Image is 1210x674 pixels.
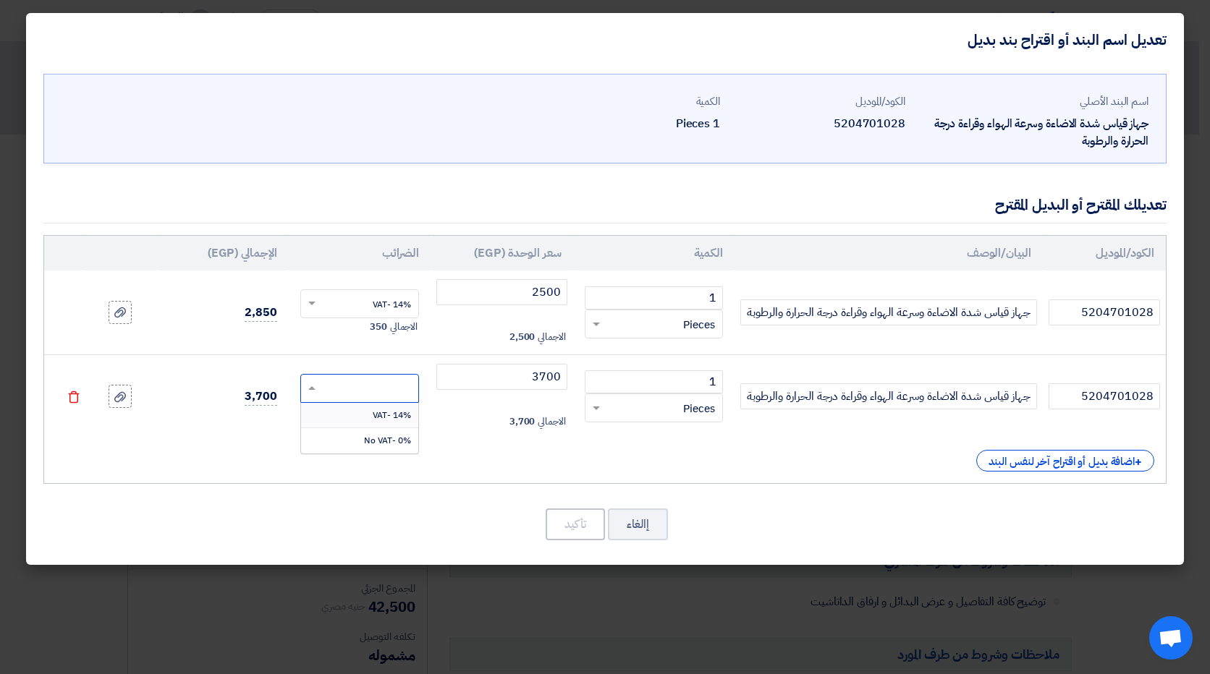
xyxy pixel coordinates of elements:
[509,414,536,429] span: 3,700
[740,299,1037,325] input: Add Item Description
[289,236,431,270] th: الضرائب
[976,450,1154,472] div: اضافة بديل أو اقتراح آخر لنفس البند
[608,508,668,540] button: إالغاء
[585,286,723,310] input: RFQ_STEP1.ITEMS.2.AMOUNT_TITLE
[300,374,420,403] ng-select: VAT
[364,434,411,447] span: 0% -No VAT
[585,370,723,393] input: RFQ_STEP1.ITEMS.2.AMOUNT_TITLE
[390,320,418,334] span: الاجمالي
[538,414,565,429] span: الاجمالي
[735,236,1043,270] th: البيان/الوصف
[546,93,720,110] div: الكمية
[373,409,411,422] span: 14% -VAT
[1043,236,1166,270] th: الكود/الموديل
[245,304,277,322] span: 2,850
[917,115,1148,150] div: جهاز قياس شدة الاضاءة وسرعة الهواء وقراءة درجة الحرارة والرطوبة
[300,289,420,318] ng-select: VAT
[158,236,288,270] th: الإجمالي (EGP)
[1135,453,1142,471] span: +
[436,279,567,305] input: أدخل سعر الوحدة
[436,364,567,390] input: أدخل سعر الوحدة
[546,508,605,540] button: تأكيد
[1049,299,1160,325] input: الموديل
[1049,383,1160,409] input: الموديل
[968,30,1167,49] h4: تعديل اسم البند أو اقتراح بند بديل
[683,317,715,333] span: Pieces
[995,194,1167,216] div: تعديلك المقترح أو البديل المقترح
[1149,616,1193,660] div: Open chat
[431,236,573,270] th: سعر الوحدة (EGP)
[370,320,387,334] span: 350
[732,93,905,110] div: الكود/الموديل
[546,115,720,132] div: 1 Pieces
[732,115,905,132] div: 5204701028
[917,93,1148,110] div: اسم البند الأصلي
[740,383,1037,409] input: Add Item Description
[509,330,536,344] span: 2,500
[245,388,277,406] span: 3,700
[573,236,735,270] th: الكمية
[538,330,565,344] span: الاجمالي
[683,401,715,417] span: Pieces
